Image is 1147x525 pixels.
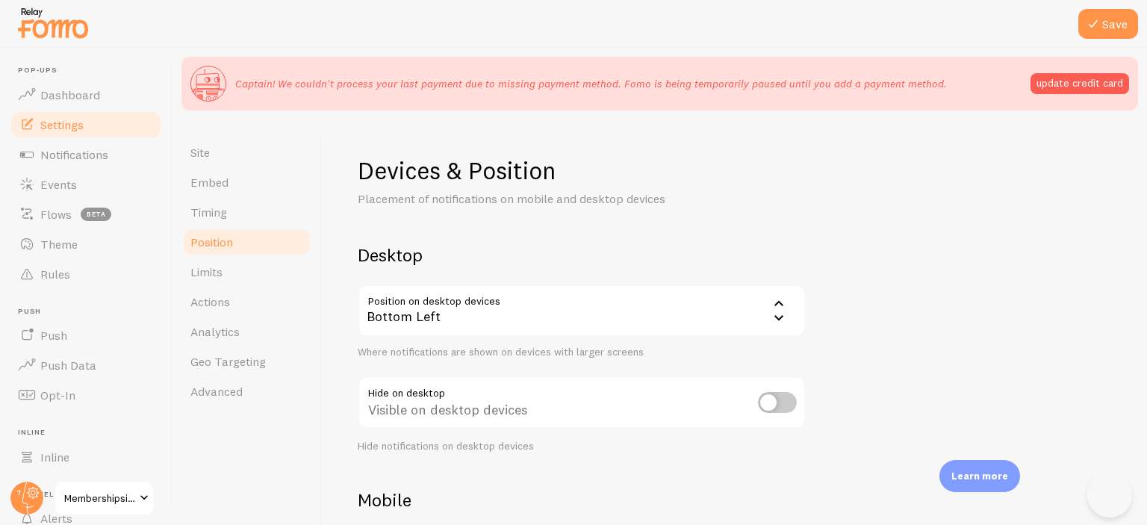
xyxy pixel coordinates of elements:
span: Site [190,145,210,160]
a: Position [181,227,312,257]
div: Hide notifications on desktop devices [358,440,806,453]
span: Dashboard [40,87,100,102]
span: Push [40,328,67,343]
span: Inline [40,450,69,465]
a: Push Data [9,350,163,380]
span: beta [81,208,111,221]
a: Embed [181,167,312,197]
div: Bottom Left [358,285,806,337]
a: Opt-In [9,380,163,410]
button: update credit card [1031,73,1129,94]
span: Flows [40,207,72,222]
span: Notifications [40,147,108,162]
span: Embed [190,175,229,190]
a: Timing [181,197,312,227]
div: Learn more [939,460,1020,492]
a: Analytics [181,317,312,347]
div: Visible on desktop devices [358,376,806,431]
div: Where notifications are shown on devices with larger screens [358,346,806,359]
iframe: Help Scout Beacon - Open [1087,473,1132,518]
span: Membershipsitechallenge (finaltest) [64,489,135,507]
span: Limits [190,264,223,279]
span: Geo Targeting [190,354,266,369]
span: Opt-In [40,388,75,403]
span: Actions [190,294,230,309]
span: Inline [18,428,163,438]
a: Push [9,320,163,350]
span: Theme [40,237,78,252]
a: Inline [9,442,163,472]
a: Theme [9,229,163,259]
a: Rules [9,259,163,289]
a: Geo Targeting [181,347,312,376]
span: Analytics [190,324,240,339]
a: Membershipsitechallenge (finaltest) [54,480,155,516]
p: Placement of notifications on mobile and desktop devices [358,190,716,208]
h1: Devices & Position [358,155,806,186]
img: fomo-relay-logo-orange.svg [16,4,90,42]
span: Advanced [190,384,243,399]
span: Position [190,234,233,249]
span: Push Data [40,358,96,373]
a: Settings [9,110,163,140]
a: Dashboard [9,80,163,110]
a: Events [9,170,163,199]
h2: Desktop [358,243,806,267]
span: Events [40,177,77,192]
a: Limits [181,257,312,287]
a: Actions [181,287,312,317]
p: Learn more [951,469,1008,483]
span: Timing [190,205,227,220]
span: Push [18,307,163,317]
span: Rules [40,267,70,282]
a: Notifications [9,140,163,170]
a: Flows beta [9,199,163,229]
span: Pop-ups [18,66,163,75]
span: Settings [40,117,84,132]
p: Captain! We couldn't process your last payment due to missing payment method. Fomo is being tempo... [235,76,947,91]
a: Advanced [181,376,312,406]
h2: Mobile [358,488,806,512]
a: Site [181,137,312,167]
